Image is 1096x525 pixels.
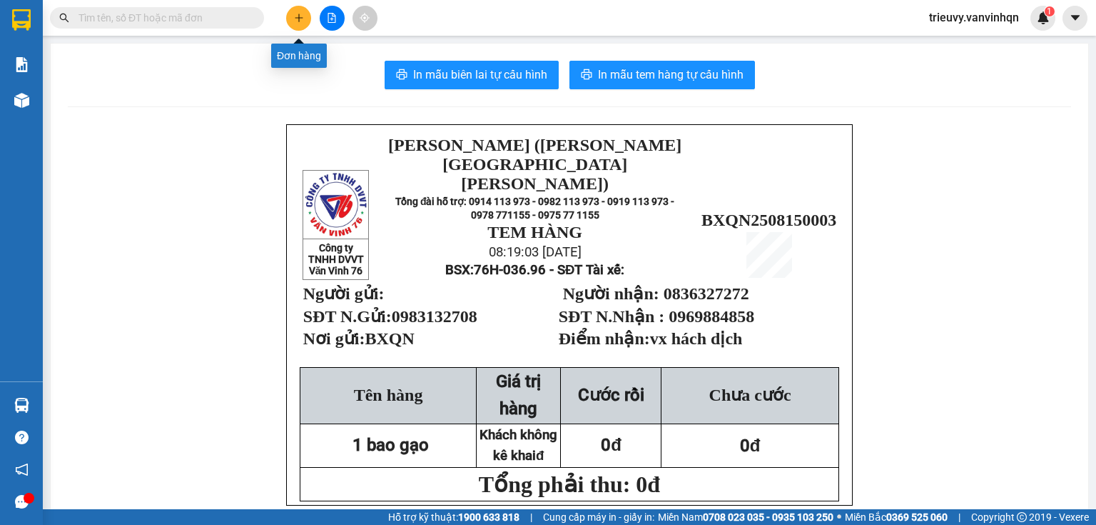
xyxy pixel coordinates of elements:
strong: Công ty TNHH DVVT Văn Vinh 76 [308,242,364,276]
img: logo-vxr [12,9,31,31]
span: caret-down [1069,11,1082,24]
strong: Khách không kê khaiđ [479,427,557,464]
span: Miền Bắc [845,509,948,525]
img: logo [304,171,368,238]
span: vx hách dịch [650,329,743,348]
span: Tên hàng [354,386,423,404]
img: warehouse-icon [14,398,29,413]
strong: 0708 023 035 - 0935 103 250 [703,511,833,523]
span: notification [15,463,29,476]
span: 1 bao gạo [352,435,429,455]
span: message [15,495,29,509]
strong: Người gửi: [303,284,385,303]
sup: 1 [1045,6,1055,16]
span: copyright [1017,512,1027,522]
div: Đơn hàng [271,44,327,68]
span: trieuvy.vanvinhqn [918,9,1030,26]
span: In mẫu biên lai tự cấu hình [413,66,547,84]
img: solution-icon [14,57,29,72]
span: Tổng phải thu: 0đ [479,471,660,497]
strong: [PERSON_NAME] ([PERSON_NAME][GEOGRAPHIC_DATA][PERSON_NAME]) [388,136,681,193]
span: Chưa cước [709,386,791,404]
strong: Người nhận: [563,284,659,303]
strong: TEM HÀNG [487,223,582,241]
span: ⚪️ [837,514,841,520]
span: BXQN [365,329,418,348]
span: Giá trị hàng [496,371,541,419]
span: printer [581,69,592,82]
span: | [958,509,960,525]
strong: SĐT N.Nhận : [559,307,665,326]
span: 0969884858 [669,307,754,326]
span: | [530,509,532,525]
button: printerIn mẫu tem hàng tự cấu hình [569,61,755,89]
button: aim [352,6,377,31]
span: file-add [327,13,337,23]
strong: Điểm nhận: [559,329,743,348]
span: 0836327272 [664,284,749,303]
input: Tìm tên, số ĐT hoặc mã đơn [78,10,247,26]
strong: Cước rồi [578,385,644,405]
span: question-circle [15,431,29,444]
span: 08:19:03 [DATE] [489,244,582,260]
strong: 0369 525 060 [886,511,948,523]
span: Miền Nam [658,509,833,525]
span: search [59,13,69,23]
span: 0đ [740,436,761,456]
span: 0đ [601,435,621,455]
strong: Tổng đài hỗ trợ: 0914 113 973 - 0982 113 973 - 0919 113 973 - [395,196,675,207]
span: BSX: [445,262,624,278]
button: caret-down [1062,6,1087,31]
img: warehouse-icon [14,93,29,108]
strong: 1900 633 818 [458,511,519,523]
span: 76H-036.96 - SĐT Tài xế: [474,262,624,278]
img: icon-new-feature [1037,11,1050,24]
strong: SĐT N.Gửi: [303,307,477,326]
span: 1 [1047,6,1052,16]
strong: 0978 771155 - 0975 77 1155 [471,209,599,221]
span: printer [396,69,407,82]
span: Cung cấp máy in - giấy in: [543,509,654,525]
span: Nơi gửi: [303,329,419,348]
span: plus [294,13,304,23]
button: printerIn mẫu biên lai tự cấu hình [385,61,559,89]
span: Hỗ trợ kỹ thuật: [388,509,519,525]
span: 0983132708 [392,307,477,326]
span: In mẫu tem hàng tự cấu hình [598,66,744,84]
button: plus [286,6,311,31]
span: aim [360,13,370,23]
button: file-add [320,6,345,31]
span: BXQN2508150003 [701,211,836,229]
